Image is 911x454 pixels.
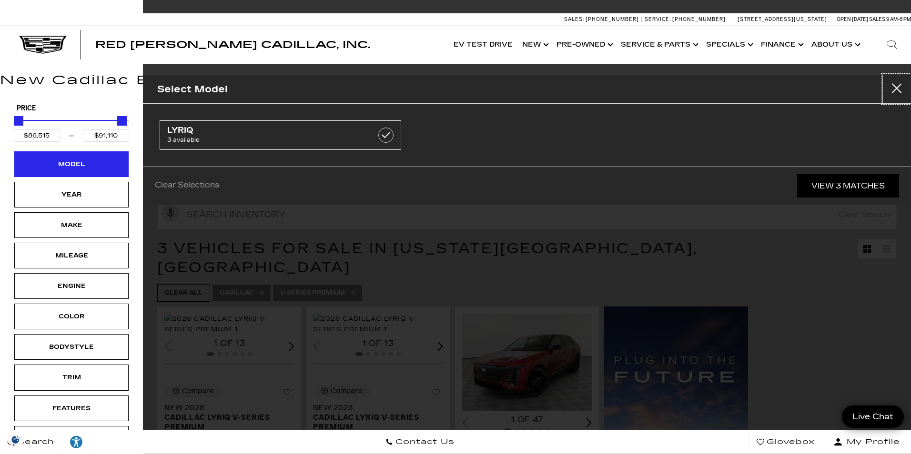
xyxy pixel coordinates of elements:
div: Make [48,220,95,230]
a: Service & Parts [616,26,701,64]
a: Live Chat [842,405,904,428]
a: LYRIQ3 available [160,120,401,150]
div: Maximum Price [117,116,127,126]
input: Minimum [14,129,60,142]
div: Trim [48,372,95,383]
div: MakeMake [14,212,129,238]
span: [PHONE_NUMBER] [586,16,639,22]
button: Open user profile menu [822,430,911,454]
span: LYRIQ [167,126,360,135]
button: Close [882,75,911,103]
div: Color [48,311,95,322]
div: Model [48,159,95,169]
span: Sales: [564,16,584,22]
span: [PHONE_NUMBER] [672,16,726,22]
span: Contact Us [393,435,455,449]
a: Sales: [PHONE_NUMBER] [564,17,641,22]
a: EV Test Drive [449,26,517,64]
a: About Us [807,26,863,64]
div: Price [14,113,129,142]
span: My Profile [843,435,900,449]
div: Bodystyle [48,342,95,352]
span: Sales: [869,16,886,22]
span: Glovebox [764,435,815,449]
span: 3 available [167,135,360,145]
div: Engine [48,281,95,291]
a: Explore your accessibility options [62,430,91,454]
div: BodystyleBodystyle [14,334,129,360]
span: Service: [645,16,671,22]
div: Minimum Price [14,116,23,126]
a: Contact Us [378,430,462,454]
span: Red [PERSON_NAME] Cadillac, Inc. [95,39,370,50]
div: Search [873,26,911,64]
a: Pre-Owned [552,26,616,64]
div: EngineEngine [14,273,129,299]
div: Privacy Settings [5,434,27,444]
div: Explore your accessibility options [62,435,91,449]
a: Red [PERSON_NAME] Cadillac, Inc. [95,40,370,49]
a: View 3 Matches [797,174,899,197]
div: Features [48,403,95,414]
a: New [517,26,552,64]
img: Cadillac Dark Logo with Cadillac White Text [19,36,67,54]
div: MileageMileage [14,243,129,268]
div: YearYear [14,182,129,207]
div: Year [48,189,95,200]
a: Glovebox [749,430,822,454]
span: Open [DATE] [837,16,868,22]
div: FueltypeFueltype [14,426,129,452]
a: Finance [756,26,807,64]
span: Live Chat [848,411,898,422]
a: [STREET_ADDRESS][US_STATE] [738,16,827,22]
a: Service: [PHONE_NUMBER] [641,17,728,22]
div: TrimTrim [14,365,129,390]
span: 9 AM-6 PM [886,16,911,22]
a: Clear Selections [155,180,219,192]
h5: Price [17,104,126,113]
div: ColorColor [14,304,129,329]
input: Maximum [83,129,129,142]
div: Mileage [48,250,95,261]
div: FeaturesFeatures [14,395,129,421]
a: Specials [701,26,756,64]
div: ModelModel [14,151,129,177]
span: Search [15,435,54,449]
h2: Select Model [157,81,228,97]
